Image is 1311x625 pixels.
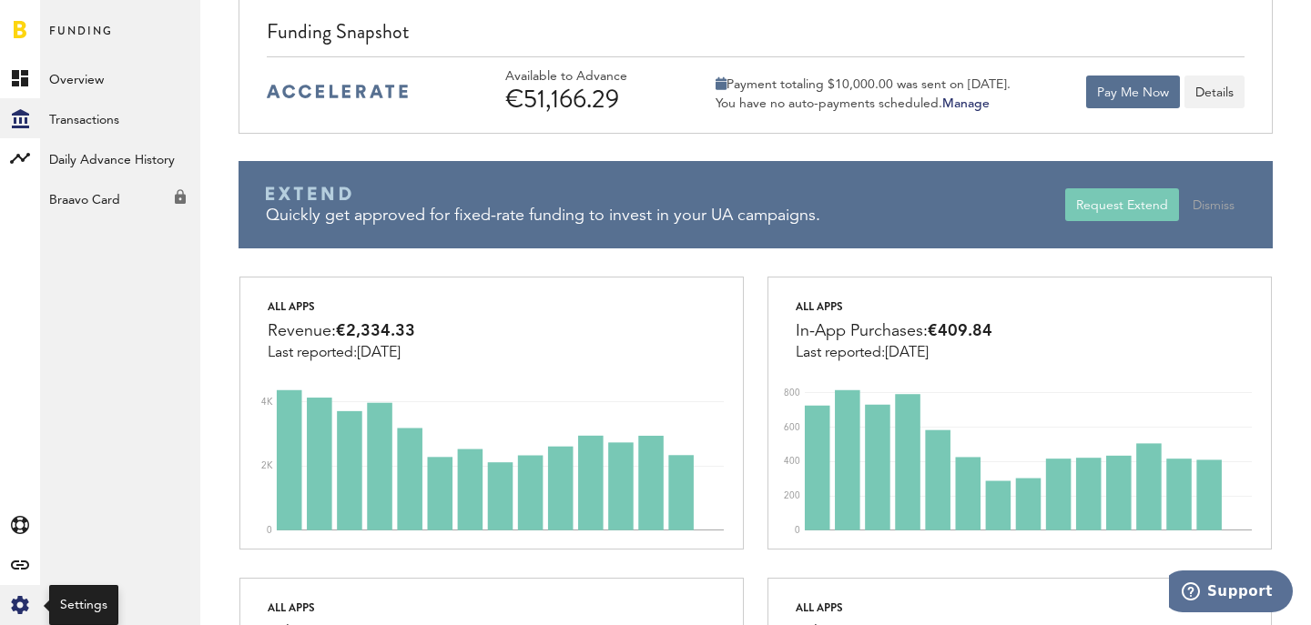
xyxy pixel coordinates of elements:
[1169,570,1293,616] iframe: Opens a widget where you can find more information
[784,491,800,500] text: 200
[268,318,415,345] div: Revenue:
[1184,76,1245,108] button: Details
[885,346,929,360] span: [DATE]
[1182,188,1245,221] button: Dismiss
[928,323,992,339] span: €409.84
[266,186,351,201] img: Braavo Extend
[60,596,107,614] div: Settings
[40,138,200,178] a: Daily Advance History
[266,205,1066,227] div: Quickly get approved for fixed-rate funding to invest in your UA campaigns.
[268,345,415,361] div: Last reported:
[267,526,272,535] text: 0
[357,346,401,360] span: [DATE]
[796,345,992,361] div: Last reported:
[796,296,992,318] div: All apps
[49,20,113,58] span: Funding
[268,597,518,619] div: All apps
[261,461,273,470] text: 2K
[716,76,1011,93] div: Payment totaling $10,000.00 was sent on [DATE].
[268,296,415,318] div: All apps
[796,597,956,619] div: All apps
[795,526,800,535] text: 0
[267,85,408,98] img: accelerate-medium-blue-logo.svg
[1086,76,1180,108] button: Pay Me Now
[40,98,200,138] a: Transactions
[261,398,273,407] text: 4K
[40,178,200,211] div: Braavo Card
[267,17,1245,56] div: Funding Snapshot
[505,69,678,85] div: Available to Advance
[40,58,200,98] a: Overview
[716,96,1011,112] div: You have no auto-payments scheduled.
[505,85,678,114] div: €51,166.29
[942,97,990,110] a: Manage
[784,423,800,432] text: 600
[336,323,415,339] span: €2,334.33
[1065,188,1179,221] button: Request Extend
[784,388,800,398] text: 800
[784,458,800,467] text: 400
[796,318,992,345] div: In-App Purchases:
